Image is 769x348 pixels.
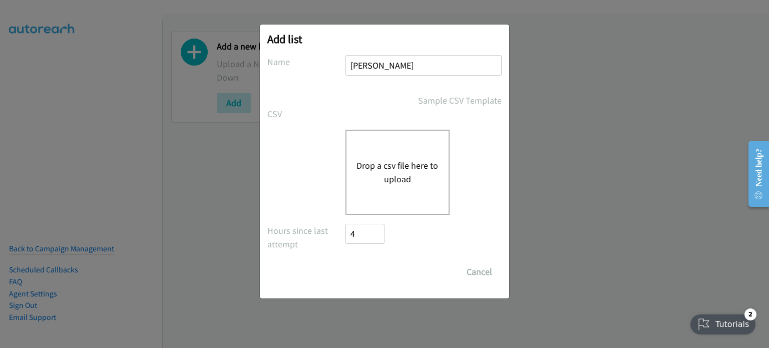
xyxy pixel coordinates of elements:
iframe: Checklist [684,304,761,340]
label: Hours since last attempt [267,224,345,251]
label: CSV [267,107,345,121]
h2: Add list [267,32,502,46]
iframe: Resource Center [740,134,769,214]
label: Name [267,55,345,69]
button: Drop a csv file here to upload [356,159,439,186]
a: Sample CSV Template [418,94,502,107]
button: Cancel [457,262,502,282]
